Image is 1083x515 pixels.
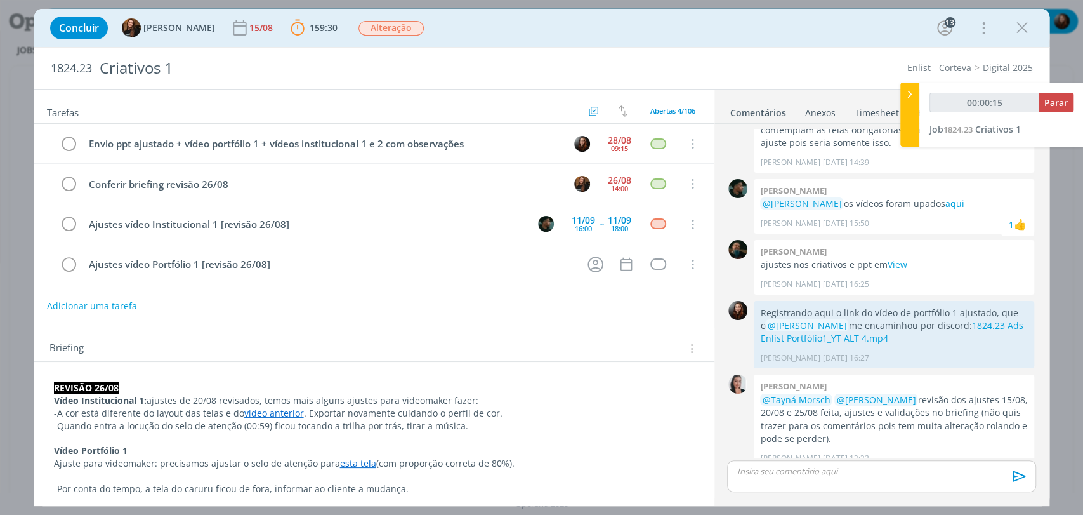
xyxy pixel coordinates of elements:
button: 13 [935,18,955,38]
div: 13 [945,17,955,28]
div: 16:00 [575,225,592,232]
p: ajustes de 20/08 revisados, temos mais alguns ajustes para videomaker fazer: [54,394,695,407]
span: Abertas 4/106 [650,106,695,116]
img: K [538,216,554,232]
span: [DATE] 15:50 [822,218,869,229]
strong: Vídeo Institucional 1: [54,394,147,406]
a: Timesheet [854,101,900,119]
a: View [887,258,907,271]
div: Anexos [805,107,836,119]
strong: Vídeo Portfólio 1 [54,445,128,457]
span: @[PERSON_NAME] [836,394,916,406]
span: [PERSON_NAME] [143,23,215,32]
div: Criativos 1 [95,53,619,84]
div: Conferir briefing revisão 26/08 [84,177,563,192]
div: 09:15 [611,145,628,152]
img: C [728,375,747,394]
img: M [728,240,747,259]
span: [DATE] 13:32 [822,453,869,464]
p: [PERSON_NAME] [760,157,820,168]
p: [PERSON_NAME] [760,352,820,364]
button: Concluir [50,17,108,39]
p: [PERSON_NAME] [760,218,820,229]
p: [PERSON_NAME] [760,279,820,290]
button: Parar [1039,93,1073,112]
p: [PERSON_NAME] [760,453,820,464]
p: -A cor está diferente do layout das telas e do . Exportar novamente cuidando o perfil de cor. [54,407,695,420]
img: K [728,179,747,198]
div: 18:00 [611,225,628,232]
a: Comentários [730,101,787,119]
span: @Tayná Morsch [762,394,830,406]
a: Job1824.23Criativos 1 [929,123,1021,135]
div: Ajustes vídeo Portfólio 1 [revisão 26/08] [84,257,576,272]
span: Briefing [49,340,84,357]
span: Concluir [59,23,99,33]
span: [DATE] 14:39 [822,157,869,168]
span: @[PERSON_NAME] [767,319,846,331]
p: ajustes nos criativos e ppt em [760,258,1028,271]
span: Alteração [358,21,424,36]
p: Ajuste para videomaker: precisamos ajustar o selo de atenção para (com proporção correta de 80%). [54,457,695,470]
div: 26/08 [608,176,631,185]
span: -- [600,220,603,229]
button: T[PERSON_NAME] [122,18,215,37]
button: E [573,134,592,153]
div: Ajustes vídeo Institucional 1 [revisão 26/08] [84,217,527,232]
a: esta tela [340,457,376,469]
button: Adicionar uma tarefa [46,295,138,318]
a: 1824.23 Ads Enlist Portfólio1_YT ALT 4.mp4 [760,319,1023,344]
div: 15/08 [249,23,275,32]
a: vídeo anterior [244,407,304,419]
b: [PERSON_NAME] [760,185,826,196]
span: 1824.23 [51,62,92,76]
strong: REVISÃO 26/08 [54,382,119,394]
a: Digital 2025 [983,62,1033,74]
button: K [537,215,556,234]
a: Enlist - Corteva [907,62,971,74]
img: T [574,176,590,192]
div: Eduarda Pereira [1014,217,1027,232]
img: T [122,18,141,37]
span: [DATE] 16:25 [822,279,869,290]
button: T [573,174,592,193]
div: 1 [1009,218,1014,231]
div: dialog [34,9,1049,506]
div: Envio ppt ajustado + vídeo portfólio 1 + vídeos institucional 1 e 2 com observações [84,136,563,152]
p: Registrando aqui o link do vídeo de portfólio 1 ajustado, que o me encaminhou por discord: [760,307,1028,345]
span: 159:30 [310,22,338,34]
button: 159:30 [287,18,341,38]
span: Tarefas [47,104,79,119]
p: -Quando entra a locução do selo de atenção (00:59) ficou tocando a trilha por trás, tirar a música. [54,420,695,432]
p: os vídeos foram upados [760,197,1028,210]
b: [PERSON_NAME] [760,380,826,392]
span: Parar [1044,97,1068,109]
img: arrow-down-up.svg [619,105,627,117]
button: Alteração [358,20,424,36]
span: Criativos 1 [975,123,1021,135]
div: 11/09 [572,216,595,225]
a: aqui [945,197,964,210]
b: [PERSON_NAME] [760,246,826,257]
div: 28/08 [608,136,631,145]
span: 1824.23 [943,124,973,135]
div: 14:00 [611,185,628,192]
span: @[PERSON_NAME] [762,197,841,210]
p: -Por conta do tempo, a tela do caruru ficou de fora, informar ao cliente a mudança. [54,483,695,495]
div: 11/09 [608,216,631,225]
p: revisão dos ajustes 15/08, 20/08 e 25/08 feita, ajustes e validações no briefing (não quis trazer... [760,394,1028,446]
img: E [574,136,590,152]
img: E [728,301,747,320]
span: [DATE] 16:27 [822,352,869,364]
